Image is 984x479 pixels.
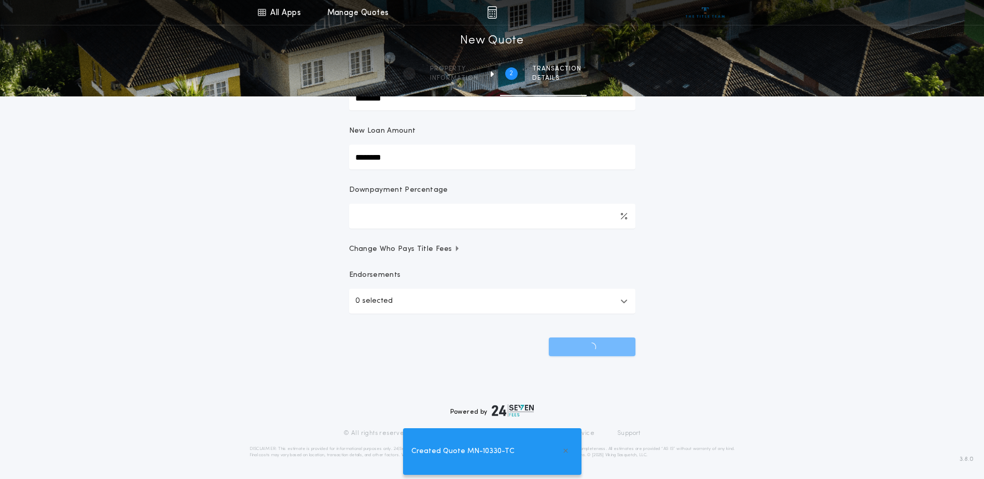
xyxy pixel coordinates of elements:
h2: 2 [509,69,513,78]
span: Change Who Pays Title Fees [349,244,461,255]
button: 0 selected [349,289,635,314]
p: 0 selected [355,295,393,307]
span: Transaction [532,65,581,73]
span: Created Quote MN-10330-TC [411,446,515,457]
img: img [487,6,497,19]
button: Change Who Pays Title Fees [349,244,635,255]
p: New Loan Amount [349,126,416,136]
div: Powered by [450,404,534,417]
input: Downpayment Percentage [349,204,635,229]
img: vs-icon [686,7,725,18]
input: New Loan Amount [349,145,635,170]
img: logo [492,404,534,417]
span: information [430,74,478,82]
span: details [532,74,581,82]
h1: New Quote [460,33,523,49]
span: Property [430,65,478,73]
input: Sale Price [349,86,635,110]
p: Endorsements [349,270,635,280]
p: Downpayment Percentage [349,185,448,195]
